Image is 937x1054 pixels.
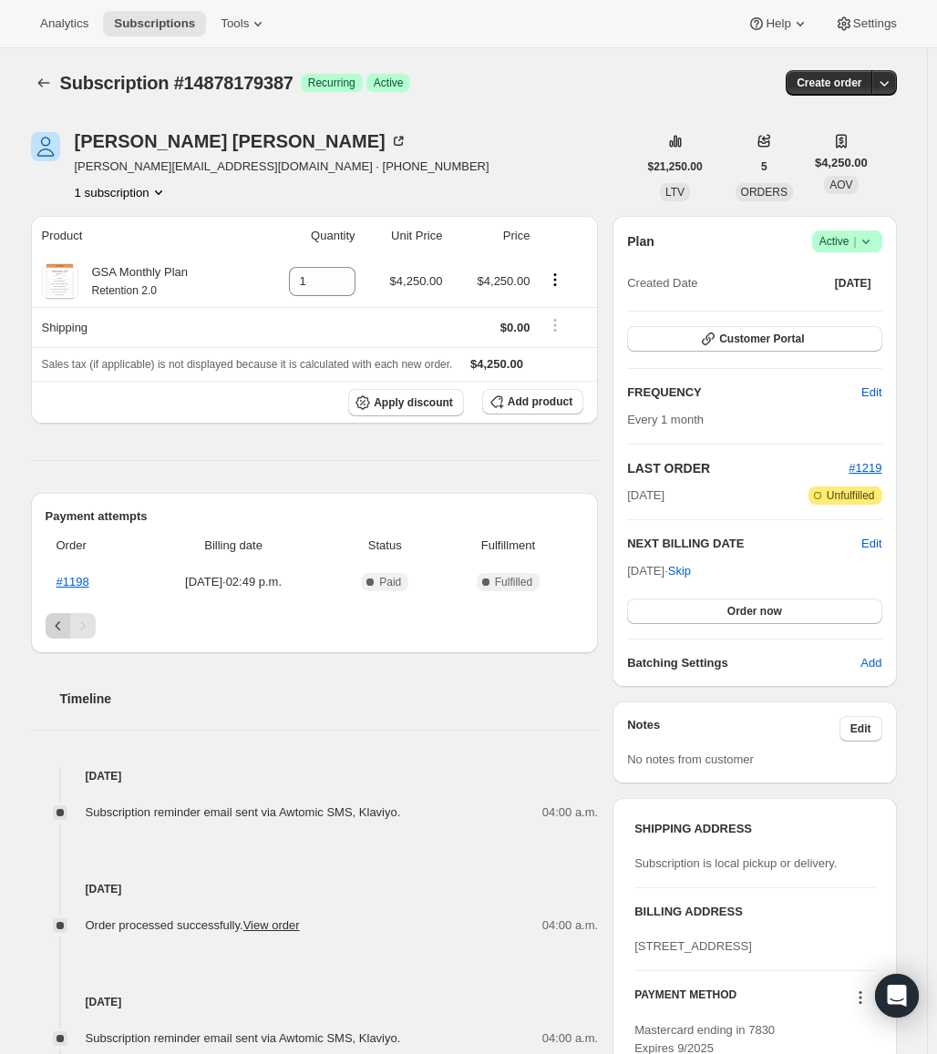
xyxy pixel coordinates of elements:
div: Open Intercom Messenger [875,974,919,1018]
button: Previous [46,613,71,639]
button: Subscriptions [103,11,206,36]
span: $21,250.00 [648,159,703,174]
span: Active [374,76,404,90]
span: No notes from customer [627,752,754,766]
span: Edit [861,384,881,402]
span: $4,250.00 [390,274,443,288]
span: Create order [797,76,861,90]
h3: PAYMENT METHOD [634,987,736,1012]
th: Product [31,216,254,256]
span: Paid [379,575,401,589]
span: Unfulfilled [827,488,875,503]
h6: Batching Settings [627,654,860,672]
div: GSA Monthly Plan [78,263,189,300]
span: Subscription reminder email sent via Awtomic SMS, Klaviyo. [86,1031,401,1045]
button: #1219 [849,459,881,477]
small: Retention 2.0 [92,284,157,297]
span: Help [766,16,790,31]
span: Edit [850,721,871,736]
h4: [DATE] [31,880,599,898]
span: Skip [668,562,691,580]
span: $0.00 [500,321,530,334]
button: Edit [861,535,881,553]
span: Subscription reminder email sent via Awtomic SMS, Klaviyo. [86,805,401,819]
th: Price [448,216,535,256]
button: Order now [627,599,881,624]
button: Create order [786,70,872,96]
th: Unit Price [361,216,448,256]
span: Order processed successfully. [86,918,300,932]
nav: Pagination [46,613,584,639]
h3: SHIPPING ADDRESS [634,820,874,838]
span: Apply discount [374,395,453,410]
span: 04:00 a.m. [542,1029,598,1048]
span: $4,250.00 [478,274,530,288]
span: [DATE] [835,276,871,291]
span: 04:00 a.m. [542,803,598,822]
th: Order [46,526,136,566]
span: Recurring [308,76,355,90]
h2: NEXT BILLING DATE [627,535,861,553]
th: Shipping [31,307,254,347]
button: Shipping actions [541,315,570,335]
h3: Notes [627,716,839,742]
span: Add product [508,394,572,409]
span: $4,250.00 [470,357,523,371]
h2: Payment attempts [46,507,584,526]
span: Fulfillment [444,537,573,555]
span: [STREET_ADDRESS] [634,939,752,953]
span: Sales tax (if applicable) is not displayed because it is calculated with each new order. [42,358,453,371]
span: [DATE] · [627,564,691,578]
span: AOV [829,179,852,191]
span: Subscription is local pickup or delivery. [634,856,837,870]
span: Billing date [140,537,325,555]
span: Subscription #14878179387 [60,73,293,93]
span: 5 [761,159,767,174]
span: 04:00 a.m. [542,916,598,935]
button: Customer Portal [627,326,881,352]
button: 5 [750,154,778,179]
span: Fulfilled [495,575,532,589]
span: Add [860,654,881,672]
span: Active [819,232,875,251]
span: [DATE] · 02:49 p.m. [140,573,325,591]
button: Add product [482,389,583,414]
a: View order [243,918,300,932]
button: $21,250.00 [637,154,714,179]
a: #1198 [57,575,89,588]
span: Analytics [40,16,88,31]
span: [DATE] [627,486,664,505]
div: [PERSON_NAME] [PERSON_NAME] [75,132,407,150]
th: Quantity [254,216,361,256]
button: Product actions [541,270,570,290]
span: Order now [727,604,782,619]
span: Settings [853,16,897,31]
span: $4,250.00 [815,154,868,172]
h2: FREQUENCY [627,384,861,402]
button: Settings [824,11,908,36]
span: Every 1 month [627,413,704,426]
button: Analytics [29,11,99,36]
button: Skip [657,557,702,586]
span: | [853,234,856,249]
span: Customer Portal [719,332,804,346]
h3: BILLING ADDRESS [634,903,874,921]
span: ORDERS [741,186,788,199]
span: Status [337,537,433,555]
button: Edit [850,378,892,407]
button: Edit [839,716,882,742]
span: Created Date [627,274,697,292]
button: [DATE] [824,271,882,296]
button: Subscriptions [31,70,57,96]
h2: Timeline [60,690,599,708]
button: Add [849,649,892,678]
span: Tools [221,16,249,31]
button: Apply discount [348,389,464,416]
button: Tools [210,11,278,36]
a: #1219 [849,461,881,475]
span: Stanislav Nazarenus [31,132,60,161]
span: Subscriptions [114,16,195,31]
span: LTV [665,186,685,199]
